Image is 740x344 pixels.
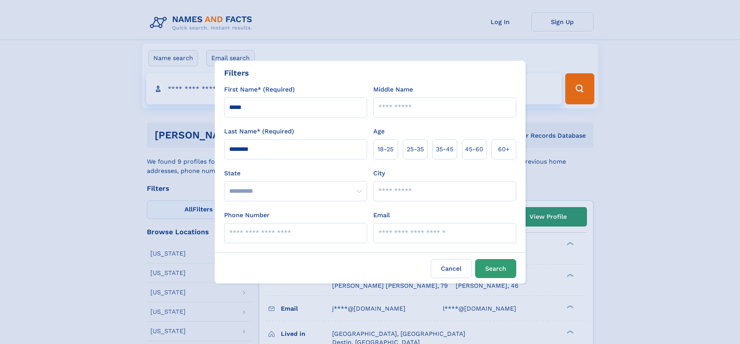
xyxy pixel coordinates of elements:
div: Filters [224,67,249,79]
label: Phone Number [224,211,270,220]
label: Middle Name [373,85,413,94]
label: Cancel [431,259,472,278]
label: Age [373,127,385,136]
label: Email [373,211,390,220]
span: 45‑60 [465,145,483,154]
button: Search [475,259,516,278]
label: City [373,169,385,178]
label: State [224,169,367,178]
span: 25‑35 [407,145,424,154]
span: 18‑25 [378,145,394,154]
label: Last Name* (Required) [224,127,294,136]
span: 60+ [498,145,510,154]
span: 35‑45 [436,145,453,154]
label: First Name* (Required) [224,85,295,94]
